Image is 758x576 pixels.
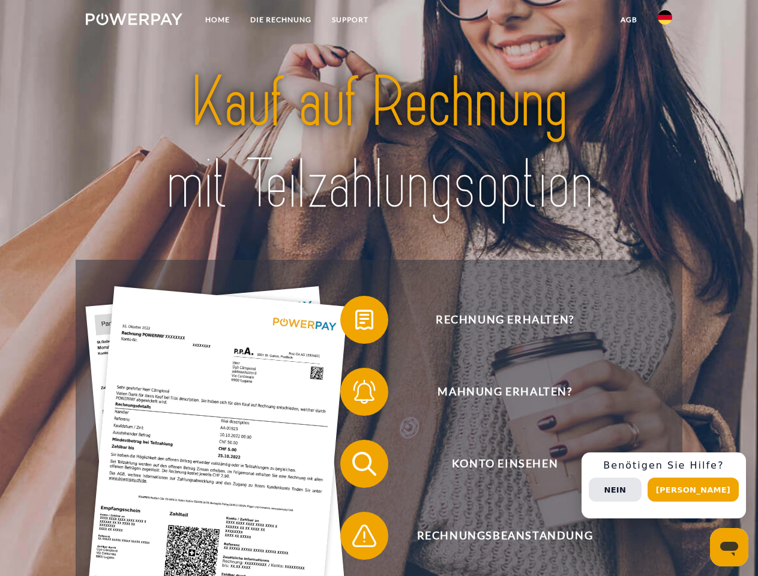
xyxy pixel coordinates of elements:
button: Rechnung erhalten? [340,296,652,344]
img: title-powerpay_de.svg [115,58,643,230]
img: qb_warning.svg [349,521,379,551]
span: Rechnung erhalten? [358,296,652,344]
span: Konto einsehen [358,440,652,488]
img: qb_bell.svg [349,377,379,407]
a: agb [610,9,648,31]
a: Home [195,9,240,31]
img: de [658,10,672,25]
h3: Benötigen Sie Hilfe? [589,460,739,472]
a: SUPPORT [322,9,379,31]
img: qb_bill.svg [349,305,379,335]
button: Nein [589,478,642,502]
a: DIE RECHNUNG [240,9,322,31]
span: Mahnung erhalten? [358,368,652,416]
button: Konto einsehen [340,440,652,488]
button: Rechnungsbeanstandung [340,512,652,560]
img: logo-powerpay-white.svg [86,13,182,25]
button: Mahnung erhalten? [340,368,652,416]
div: Schnellhilfe [582,452,746,518]
img: qb_search.svg [349,449,379,479]
button: [PERSON_NAME] [648,478,739,502]
iframe: Schaltfläche zum Öffnen des Messaging-Fensters [710,528,748,566]
span: Rechnungsbeanstandung [358,512,652,560]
